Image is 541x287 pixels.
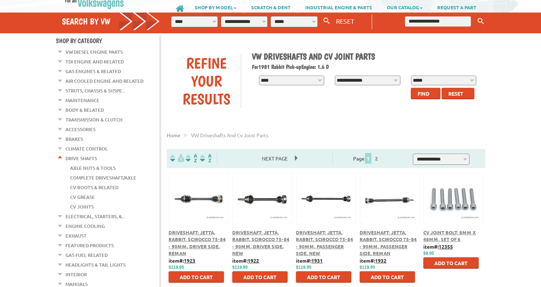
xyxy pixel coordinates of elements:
a: Climate Control [65,144,108,153]
button: Add to Cart [232,271,288,283]
button: Add to Cart [360,271,415,283]
a: CV Grease [70,192,95,202]
a: INDUSTRIAL ENGINE & PARTS [298,1,379,13]
span: RESET [336,17,354,25]
button: Add to Cart [169,271,224,283]
span: 1 [365,153,371,164]
button: Keyword Search [476,15,486,27]
span: $119.95 [232,265,248,270]
u: 1931 [311,257,323,264]
span: Add to Cart [434,260,468,266]
a: CV Boots & Related [70,183,118,192]
a: Electrical, Starters, &... [65,212,125,221]
span: Reset [448,90,463,97]
h1: VW Driveshafts and CV Joint Parts [252,51,480,62]
a: CV Joints [70,202,94,211]
a: Maintenance [65,96,99,105]
span: $119.95 [169,265,184,270]
button: Add to Cart [423,257,479,269]
a: Interior [65,270,87,279]
a: Engine Cooling [65,221,105,231]
span: Add to Cart [180,274,213,280]
a: Body & Related [65,105,104,115]
button: Find [411,88,440,99]
a: Complete Driveshaft/Axle [70,173,136,182]
a: Exhaust [65,231,87,240]
h4: Search by VW [62,16,160,27]
b: item#: [232,257,259,264]
span: Find [418,90,429,97]
a: SHOP BY MODEL [187,1,244,13]
a: Driveshaft: Jetta, Rabbit, Scirocco 75-84 - 90mm, Driver Side, Reman [169,229,226,257]
a: CV Joint Bolt: 8mm x 48mm, Set of 6 [423,229,476,243]
a: Brakes [65,134,83,144]
a: Driveshaft: Jetta, Rabbit, Scirocco 75-84 - 90mm, Passenger Side, Reman [360,229,417,257]
h2: 1981 Rabbit Pick-up [252,63,480,70]
a: Drive Shafts [65,154,97,163]
b: item#: [169,257,195,264]
h4: Shop By Category [56,37,160,44]
a: VW Diesel Engine Parts [65,47,123,57]
a: Driveshaft: Jetta, Rabbit, Scirocco 75-84 - 90mm, Passenger Side, New [296,229,353,257]
span: $9.95 [423,251,434,256]
a: Driveshaft: Jetta, Rabbit, Scirocco 75-84 - 90mm, Driver Side, New [232,229,289,257]
span: Add to Cart [371,274,404,280]
a: Home [167,132,180,138]
button: Search By VW... [321,16,333,26]
a: Headlights & Tail Lights [65,260,126,269]
button: RESET [333,16,357,26]
button: Reset [442,88,474,99]
b: item#: [360,257,386,264]
u: 12355 [439,243,453,250]
span: $119.95 [360,265,375,270]
a: Gas Engines & Related [65,67,121,76]
u: 1923 [184,257,195,264]
u: 1922 [248,257,259,264]
a: Air Cooled Engine and Related [65,76,143,86]
span: Engine: 1.6 D [301,63,329,70]
div: Page [332,152,400,165]
span: For [252,63,258,70]
button: Add to Cart [296,271,351,283]
b: item#: [423,243,453,250]
a: SCRATCH & DENT [244,1,298,13]
a: Accessories [65,125,96,134]
span: $119.95 [296,265,311,270]
b: item#: [296,257,323,264]
a: Axle Nuts & Tools [70,163,116,173]
img: filterpricelow.svg [170,154,184,162]
span: Add to Cart [307,274,340,280]
img: Sort by Headline [184,154,199,162]
a: Featured Products [65,241,114,250]
span: VW driveshafts and cv joint parts [191,132,268,138]
a: REQUEST A PART [430,1,483,13]
a: Next Page [255,155,295,162]
span: Add to Cart [243,274,277,280]
a: Transmission & Clutch [65,115,122,124]
u: 1932 [375,257,386,264]
a: Gas Fuel Related [65,250,108,260]
a: Struts, Chassis & Suspe... [65,86,125,95]
span: Next Page [255,153,295,164]
div: Refine Your Results [172,54,241,108]
img: Sort by Sales Rank [199,154,213,162]
a: OUR CATALOG [380,1,430,13]
a: TDI Engine and Related [65,57,124,66]
a: 2 [373,155,380,162]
